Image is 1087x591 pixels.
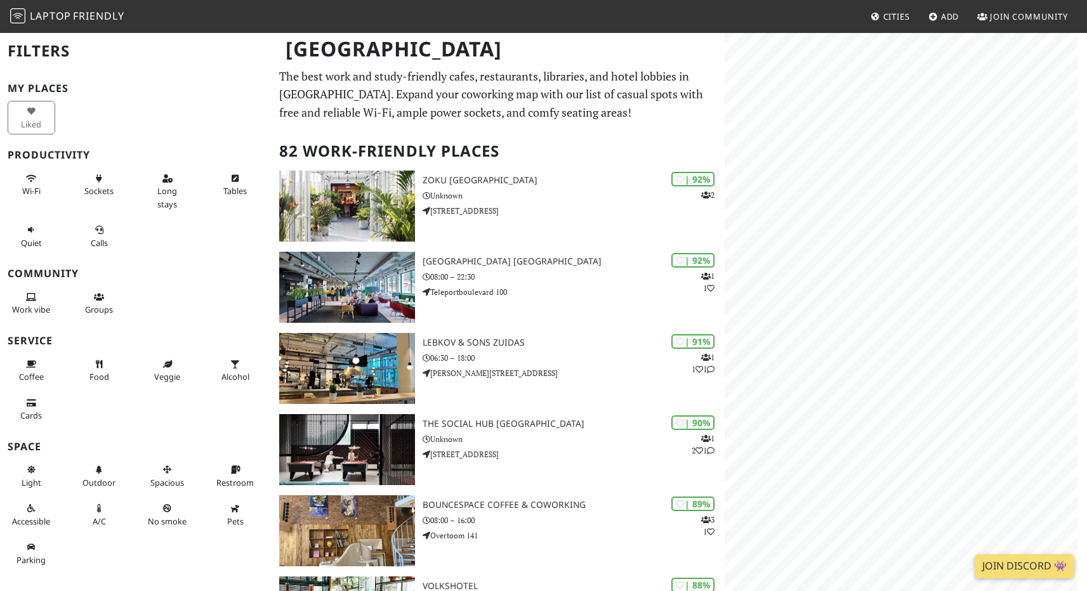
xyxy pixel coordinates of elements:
[866,5,915,28] a: Cities
[671,497,715,511] div: | 89%
[423,271,725,283] p: 08:00 – 22:30
[85,304,113,315] span: Group tables
[423,448,725,460] p: [STREET_ADDRESS]
[76,498,123,531] button: A/C
[423,514,725,526] p: 08:00 – 16:00
[227,516,244,527] span: Pet friendly
[701,270,715,294] p: 1 1
[8,149,264,161] h3: Productivity
[423,337,725,348] h3: Lebkov & Sons Zuidas
[423,419,725,429] h3: The Social Hub [GEOGRAPHIC_DATA]
[143,459,191,493] button: Spacious
[972,5,1073,28] a: Join Community
[279,414,415,485] img: The Social Hub Amsterdam City
[8,82,264,94] h3: My Places
[143,354,191,387] button: Veggie
[975,554,1074,578] a: Join Discord 👾
[93,516,106,527] span: Air conditioned
[923,5,965,28] a: Add
[211,168,259,202] button: Tables
[272,252,725,323] a: Aristo Meeting Center Amsterdam | 92% 11 [GEOGRAPHIC_DATA] [GEOGRAPHIC_DATA] 08:00 – 22:30 Telepo...
[8,354,55,387] button: Coffee
[22,477,41,488] span: Natural light
[211,459,259,493] button: Restroom
[76,459,123,493] button: Outdoor
[8,441,264,453] h3: Space
[272,414,725,485] a: The Social Hub Amsterdam City | 90% 121 The Social Hub [GEOGRAPHIC_DATA] Unknown [STREET_ADDRESS]
[8,219,55,253] button: Quiet
[12,304,50,315] span: People working
[8,459,55,493] button: Light
[279,171,415,242] img: Zoku Amsterdam
[73,9,124,23] span: Friendly
[8,32,264,70] h2: Filters
[423,367,725,379] p: [PERSON_NAME][STREET_ADDRESS]
[211,498,259,531] button: Pets
[223,185,247,197] span: Work-friendly tables
[143,498,191,531] button: No smoke
[16,554,46,566] span: Parking
[423,205,725,217] p: [STREET_ADDRESS]
[272,495,725,566] a: BounceSpace Coffee & Coworking | 89% 31 BounceSpace Coffee & Coworking 08:00 – 16:00 Overtoom 141
[941,11,959,22] span: Add
[671,334,715,349] div: | 91%
[20,410,42,421] span: Credit cards
[8,393,55,426] button: Cards
[8,498,55,531] button: Accessible
[84,185,114,197] span: Power sockets
[701,514,715,538] p: 3 1
[423,175,725,186] h3: Zoku [GEOGRAPHIC_DATA]
[221,371,249,382] span: Alcohol
[279,132,717,171] h2: 82 Work-Friendly Places
[883,11,910,22] span: Cities
[279,252,415,323] img: Aristo Meeting Center Amsterdam
[671,253,715,268] div: | 92%
[82,477,115,488] span: Outdoor area
[8,335,264,347] h3: Service
[148,516,187,527] span: Smoke free
[8,168,55,202] button: Wi-Fi
[990,11,1068,22] span: Join Community
[76,287,123,320] button: Groups
[423,190,725,202] p: Unknown
[423,352,725,364] p: 06:30 – 18:00
[76,219,123,253] button: Calls
[19,371,44,382] span: Coffee
[150,477,184,488] span: Spacious
[76,354,123,387] button: Food
[423,500,725,510] h3: BounceSpace Coffee & Coworking
[8,287,55,320] button: Work vibe
[279,333,415,404] img: Lebkov & Sons Zuidas
[279,495,415,566] img: BounceSpace Coffee & Coworking
[272,333,725,404] a: Lebkov & Sons Zuidas | 91% 111 Lebkov & Sons Zuidas 06:30 – 18:00 [PERSON_NAME][STREET_ADDRESS]
[8,268,264,280] h3: Community
[22,185,41,197] span: Stable Wi-Fi
[157,185,177,209] span: Long stays
[423,256,725,267] h3: [GEOGRAPHIC_DATA] [GEOGRAPHIC_DATA]
[423,286,725,298] p: Teleportboulevard 100
[671,172,715,186] div: | 92%
[91,237,108,249] span: Video/audio calls
[12,516,50,527] span: Accessible
[671,415,715,430] div: | 90%
[10,8,25,23] img: LaptopFriendly
[30,9,71,23] span: Laptop
[154,371,180,382] span: Veggie
[211,354,259,387] button: Alcohol
[89,371,109,382] span: Food
[423,433,725,445] p: Unknown
[275,32,722,67] h1: [GEOGRAPHIC_DATA]
[701,189,715,201] p: 2
[272,171,725,242] a: Zoku Amsterdam | 92% 2 Zoku [GEOGRAPHIC_DATA] Unknown [STREET_ADDRESS]
[21,237,42,249] span: Quiet
[692,351,715,375] p: 1 1 1
[279,67,717,122] p: The best work and study-friendly cafes, restaurants, libraries, and hotel lobbies in [GEOGRAPHIC_...
[423,529,725,542] p: Overtoom 141
[216,477,254,488] span: Restroom
[692,432,715,457] p: 1 2 1
[76,168,123,202] button: Sockets
[8,536,55,570] button: Parking
[143,168,191,214] button: Long stays
[10,6,124,28] a: LaptopFriendly LaptopFriendly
